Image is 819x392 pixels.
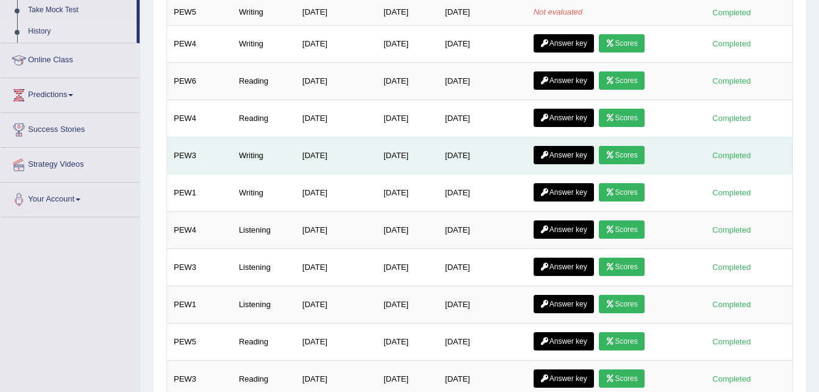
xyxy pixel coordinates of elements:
[23,21,137,43] a: History
[296,286,377,323] td: [DATE]
[534,295,594,313] a: Answer key
[438,211,527,249] td: [DATE]
[377,62,438,100] td: [DATE]
[167,323,232,360] td: PEW5
[534,109,594,127] a: Answer key
[167,62,232,100] td: PEW6
[377,100,438,137] td: [DATE]
[296,174,377,211] td: [DATE]
[232,62,296,100] td: Reading
[232,323,296,360] td: Reading
[232,137,296,174] td: Writing
[438,174,527,211] td: [DATE]
[438,249,527,286] td: [DATE]
[534,183,594,201] a: Answer key
[377,323,438,360] td: [DATE]
[438,137,527,174] td: [DATE]
[232,286,296,323] td: Listening
[232,249,296,286] td: Listening
[708,149,756,162] div: Completed
[708,223,756,236] div: Completed
[1,148,140,178] a: Strategy Videos
[377,286,438,323] td: [DATE]
[599,258,644,276] a: Scores
[534,71,594,90] a: Answer key
[167,174,232,211] td: PEW1
[1,43,140,74] a: Online Class
[167,211,232,249] td: PEW4
[534,220,594,239] a: Answer key
[1,113,140,143] a: Success Stories
[599,332,644,350] a: Scores
[708,261,756,274] div: Completed
[296,249,377,286] td: [DATE]
[708,186,756,199] div: Completed
[232,100,296,137] td: Reading
[438,100,527,137] td: [DATE]
[599,109,644,127] a: Scores
[377,211,438,249] td: [DATE]
[534,332,594,350] a: Answer key
[599,146,644,164] a: Scores
[296,62,377,100] td: [DATE]
[599,220,644,239] a: Scores
[708,112,756,125] div: Completed
[167,25,232,62] td: PEW4
[708,74,756,87] div: Completed
[438,25,527,62] td: [DATE]
[708,6,756,19] div: Completed
[599,34,644,53] a: Scores
[296,100,377,137] td: [DATE]
[708,37,756,50] div: Completed
[232,174,296,211] td: Writing
[296,137,377,174] td: [DATE]
[377,25,438,62] td: [DATE]
[708,298,756,311] div: Completed
[167,249,232,286] td: PEW3
[438,323,527,360] td: [DATE]
[167,137,232,174] td: PEW3
[377,174,438,211] td: [DATE]
[599,71,644,90] a: Scores
[534,369,594,388] a: Answer key
[296,211,377,249] td: [DATE]
[534,7,582,16] em: Not evaluated
[296,25,377,62] td: [DATE]
[1,183,140,213] a: Your Account
[1,78,140,109] a: Predictions
[708,372,756,385] div: Completed
[377,249,438,286] td: [DATE]
[599,183,644,201] a: Scores
[167,286,232,323] td: PEW1
[534,258,594,276] a: Answer key
[232,25,296,62] td: Writing
[534,146,594,164] a: Answer key
[232,211,296,249] td: Listening
[296,323,377,360] td: [DATE]
[438,62,527,100] td: [DATE]
[599,369,644,388] a: Scores
[438,286,527,323] td: [DATE]
[599,295,644,313] a: Scores
[534,34,594,53] a: Answer key
[167,100,232,137] td: PEW4
[708,335,756,348] div: Completed
[377,137,438,174] td: [DATE]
